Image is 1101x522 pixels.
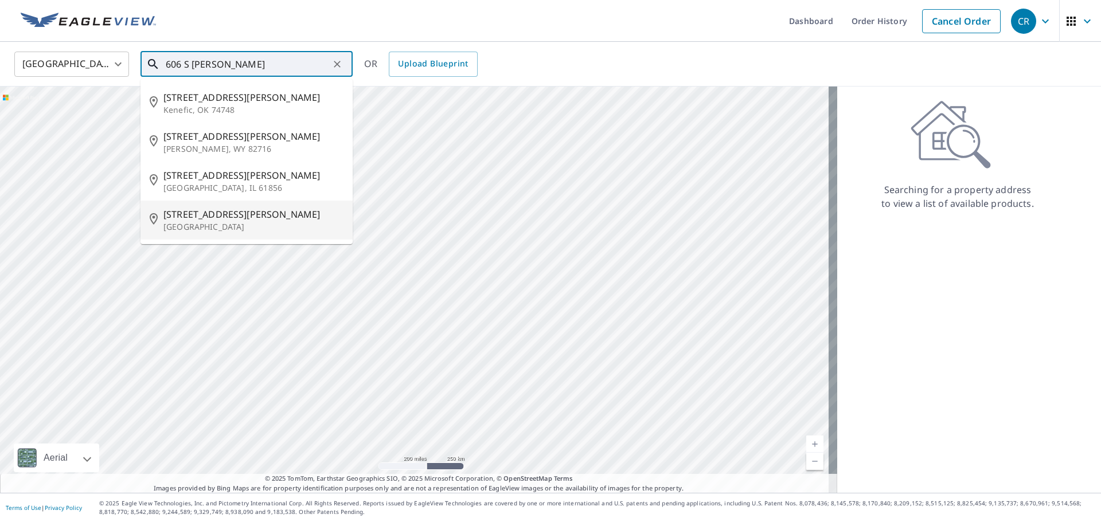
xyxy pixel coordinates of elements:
p: © 2025 Eagle View Technologies, Inc. and Pictometry International Corp. All Rights Reserved. Repo... [99,499,1095,516]
p: Searching for a property address to view a list of available products. [881,183,1034,210]
p: [PERSON_NAME], WY 82716 [163,143,343,155]
a: Upload Blueprint [389,52,477,77]
div: [GEOGRAPHIC_DATA] [14,48,129,80]
a: Terms of Use [6,504,41,512]
a: Privacy Policy [45,504,82,512]
a: Cancel Order [922,9,1001,33]
p: | [6,504,82,511]
span: [STREET_ADDRESS][PERSON_NAME] [163,168,343,182]
div: Aerial [40,443,71,472]
p: [GEOGRAPHIC_DATA] [163,221,343,233]
button: Clear [329,56,345,72]
a: Current Level 5, Zoom Out [806,453,823,470]
a: Current Level 5, Zoom In [806,435,823,453]
div: OR [364,52,478,77]
a: Terms [554,474,573,482]
img: EV Logo [21,13,156,30]
input: Search by address or latitude-longitude [166,48,329,80]
p: [GEOGRAPHIC_DATA], IL 61856 [163,182,343,194]
p: Kenefic, OK 74748 [163,104,343,116]
span: © 2025 TomTom, Earthstar Geographics SIO, © 2025 Microsoft Corporation, © [265,474,573,484]
span: [STREET_ADDRESS][PERSON_NAME] [163,129,343,143]
a: OpenStreetMap [503,474,552,482]
div: CR [1011,9,1036,34]
span: Upload Blueprint [398,57,468,71]
span: [STREET_ADDRESS][PERSON_NAME] [163,207,343,221]
div: Aerial [14,443,99,472]
span: [STREET_ADDRESS][PERSON_NAME] [163,91,343,104]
